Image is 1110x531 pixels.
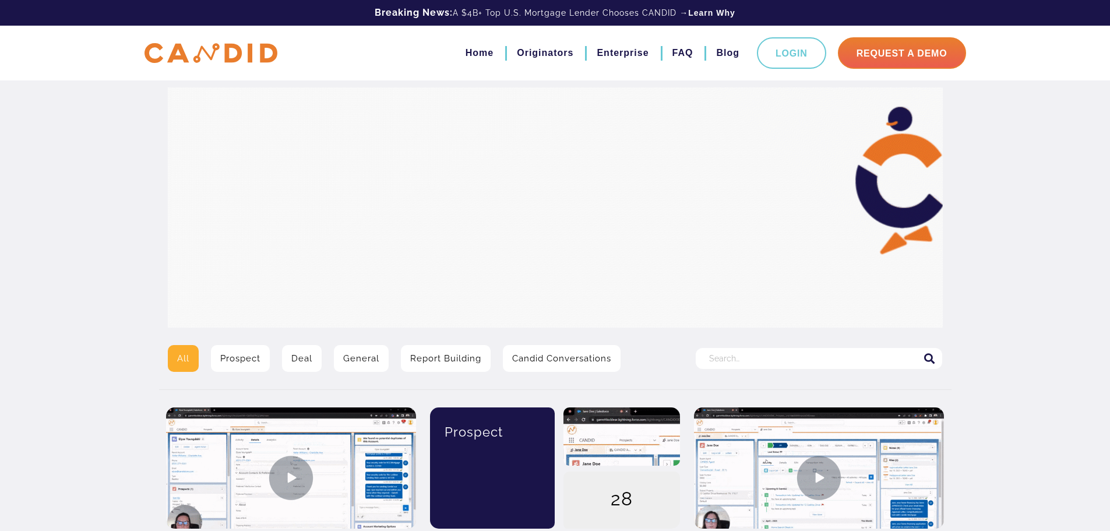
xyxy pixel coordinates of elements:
img: Video Library Hero [168,87,943,328]
a: Deal [282,345,322,372]
a: Learn Why [688,7,735,19]
a: Login [757,37,826,69]
a: Request A Demo [838,37,966,69]
a: Report Building [401,345,491,372]
a: FAQ [672,43,693,63]
img: CANDID APP [145,43,277,64]
a: Prospect [211,345,270,372]
a: Enterprise [597,43,649,63]
a: Candid Conversations [503,345,621,372]
a: All [168,345,199,372]
a: Originators [517,43,573,63]
a: Home [466,43,494,63]
b: Breaking News: [375,7,453,18]
a: Blog [716,43,739,63]
div: 28 [563,472,680,530]
a: General [334,345,389,372]
div: Prospect [439,407,547,456]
